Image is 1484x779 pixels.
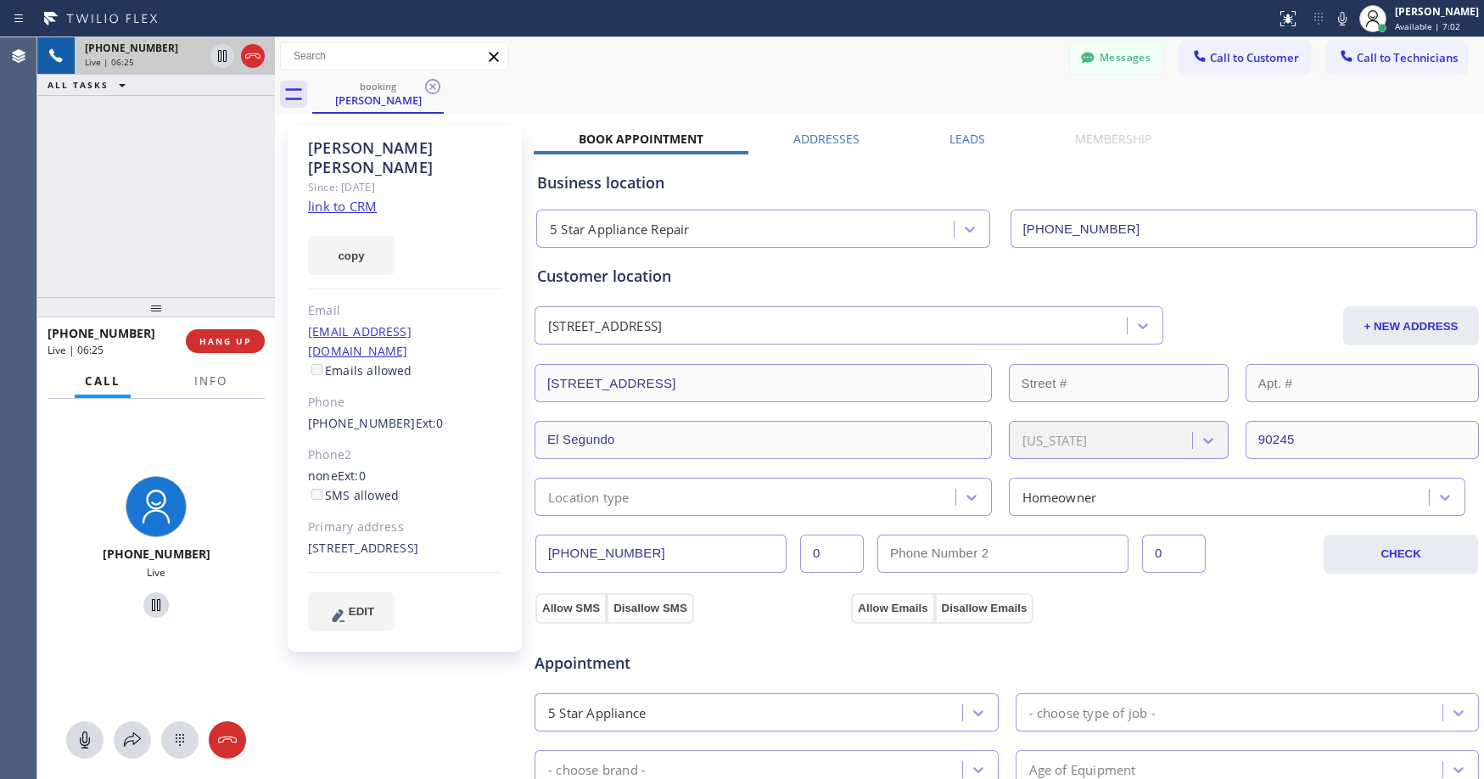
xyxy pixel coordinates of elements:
div: [PERSON_NAME] [1395,4,1479,19]
button: HANG UP [186,329,265,353]
span: Appointment [535,652,847,675]
label: Addresses [793,131,860,147]
div: Age of Equipment [1029,759,1136,779]
a: link to CRM [308,198,377,215]
button: Call [75,365,131,398]
button: Call to Technicians [1327,42,1467,74]
div: Since: [DATE] [308,177,502,197]
button: Hold Customer [143,592,169,618]
label: Book Appointment [579,131,703,147]
span: [PHONE_NUMBER] [48,325,155,341]
span: Call to Technicians [1357,50,1458,65]
div: - choose type of job - [1029,703,1156,722]
a: [EMAIL_ADDRESS][DOMAIN_NAME] [308,323,412,359]
button: Messages [1070,42,1163,74]
div: Joni Wianecki [314,76,442,112]
input: Phone Number [535,535,787,573]
input: City [535,421,992,459]
span: EDIT [349,605,374,618]
span: Ext: 0 [416,415,444,431]
span: HANG UP [199,335,251,347]
span: [PHONE_NUMBER] [103,546,210,562]
input: Phone Number 2 [877,535,1128,573]
div: [PERSON_NAME] [314,92,442,108]
span: Live [147,565,165,580]
input: SMS allowed [311,489,322,500]
button: ALL TASKS [37,75,143,95]
input: Phone Number [1011,210,1478,248]
input: Ext. [800,535,864,573]
input: Search [281,42,508,70]
button: Mute [66,721,104,759]
input: ZIP [1246,421,1479,459]
a: [PHONE_NUMBER] [308,415,416,431]
span: Call to Customer [1210,50,1299,65]
div: Homeowner [1022,487,1097,507]
button: Open dialpad [161,721,199,759]
div: [PERSON_NAME] [PERSON_NAME] [308,138,502,177]
input: Apt. # [1246,364,1479,402]
input: Street # [1009,364,1229,402]
button: Open directory [114,721,151,759]
button: Call to Customer [1180,42,1310,74]
button: + NEW ADDRESS [1343,306,1479,345]
div: Customer location [537,265,1476,288]
span: Call [85,373,120,389]
button: CHECK [1324,535,1478,574]
label: Leads [949,131,985,147]
button: Hang up [209,721,246,759]
span: Ext: 0 [338,468,366,484]
button: copy [308,236,395,275]
span: Available | 7:02 [1395,20,1460,32]
div: Primary address [308,518,502,537]
button: Hold Customer [210,44,234,68]
input: Ext. 2 [1142,535,1206,573]
div: Phone [308,393,502,412]
label: Emails allowed [308,362,412,378]
div: [STREET_ADDRESS] [548,317,662,336]
div: 5 Star Appliance Repair [550,220,690,239]
button: Hang up [241,44,265,68]
div: - choose brand - [548,759,646,779]
button: Mute [1330,7,1354,31]
button: Allow SMS [535,593,607,624]
button: Disallow Emails [935,593,1034,624]
div: Business location [537,171,1476,194]
div: [STREET_ADDRESS] [308,539,502,558]
input: Emails allowed [311,364,322,375]
div: Phone2 [308,446,502,465]
span: Live | 06:25 [48,343,104,357]
label: Membership [1075,131,1151,147]
div: 5 Star Appliance [548,703,646,722]
span: [PHONE_NUMBER] [85,41,178,55]
span: Info [194,373,227,389]
button: EDIT [308,592,395,631]
button: Info [184,365,238,398]
button: Disallow SMS [607,593,694,624]
div: Email [308,301,502,321]
div: booking [314,80,442,92]
button: Allow Emails [851,593,934,624]
div: Location type [548,487,630,507]
div: none [308,467,502,506]
input: Address [535,364,992,402]
span: ALL TASKS [48,79,109,91]
span: Live | 06:25 [85,56,134,68]
label: SMS allowed [308,487,399,503]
